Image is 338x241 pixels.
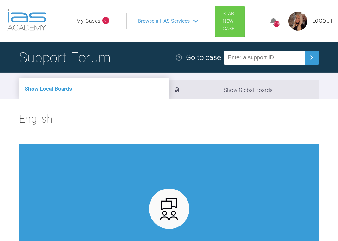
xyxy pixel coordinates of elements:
[169,80,319,99] li: Show Global Boards
[215,6,245,37] a: Start New Case
[223,11,237,32] span: Start New Case
[7,9,46,31] img: logo-light.3e3ef733.png
[307,52,317,63] img: chevronRight.28bd32b0.svg
[274,21,280,27] div: 1179
[19,78,169,99] li: Show Local Boards
[175,54,183,61] img: help.e70b9f3d.svg
[138,17,190,25] span: Browse all IAS Services
[157,197,181,221] img: advanced.73cea251.svg
[19,110,319,133] h2: English
[224,51,305,65] input: Enter a support ID
[288,12,307,31] img: profile.png
[186,51,221,63] div: Go to case
[102,17,109,24] span: 6
[312,17,334,25] a: Logout
[19,46,110,69] h1: Support Forum
[76,17,101,25] a: My Cases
